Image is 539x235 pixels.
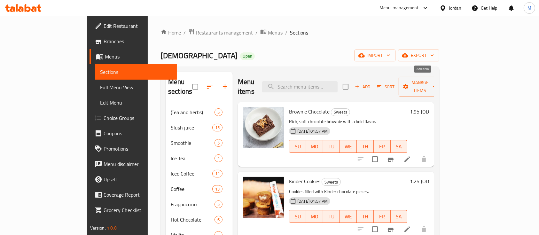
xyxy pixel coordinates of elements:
[202,79,217,94] span: Sort sections
[90,110,177,126] a: Choice Groups
[359,142,371,151] span: TH
[326,212,338,221] span: TU
[289,140,306,153] button: SU
[375,82,396,92] button: Sort
[339,80,352,93] span: Select section
[306,210,323,223] button: MO
[285,29,287,36] li: /
[215,155,222,161] span: 1
[260,28,283,37] a: Menus
[90,187,177,202] a: Coverage Report
[171,170,212,177] div: Iced Coffee
[262,81,338,92] input: search
[376,212,388,221] span: FR
[104,176,172,183] span: Upsell
[215,217,222,223] span: 6
[215,139,223,147] div: items
[323,210,340,223] button: TU
[379,4,419,12] div: Menu-management
[240,53,255,59] span: Open
[100,68,172,76] span: Sections
[292,212,304,221] span: SU
[95,64,177,80] a: Sections
[196,29,253,36] span: Restaurants management
[449,4,461,12] div: Jordan
[289,188,407,196] p: Cookies filled with Kinder chocolate pieces.
[100,99,172,106] span: Edit Menu
[340,140,357,153] button: WE
[243,177,284,218] img: Kinder Cookies
[171,139,215,147] span: Smoothie
[104,37,172,45] span: Branches
[306,140,323,153] button: MO
[357,140,374,153] button: TH
[104,114,172,122] span: Choice Groups
[374,210,391,223] button: FR
[240,52,255,60] div: Open
[215,154,223,162] div: items
[107,224,117,232] span: 1.0.0
[166,166,233,181] div: Iced Coffee11
[95,80,177,95] a: Full Menu View
[322,178,341,186] div: Sweets
[391,140,408,153] button: SA
[188,28,253,37] a: Restaurants management
[416,152,432,167] button: delete
[326,142,338,151] span: TU
[322,178,340,186] span: Sweets
[289,176,320,186] span: Kinder Cookies
[171,154,215,162] span: Ice Tea
[215,201,222,208] span: 5
[166,135,233,151] div: Smoothie5
[403,155,411,163] a: Edit menu item
[213,186,222,192] span: 13
[295,198,330,204] span: [DATE] 01:57 PM
[166,181,233,197] div: Coffee13
[171,185,212,193] span: Coffee
[166,105,233,120] div: (Tea and herbs)5
[171,216,215,223] span: Hot Chocolate
[289,107,330,116] span: Brownie Chocolate
[160,48,238,63] span: [DEMOGRAPHIC_DATA]
[104,145,172,153] span: Promotions
[359,212,371,221] span: TH
[104,22,172,30] span: Edit Restaurant
[184,29,186,36] li: /
[171,108,215,116] span: (Tea and herbs)
[342,142,354,151] span: WE
[215,216,223,223] div: items
[215,109,222,115] span: 5
[352,82,373,92] button: Add
[171,124,212,131] div: Slush juice
[391,210,408,223] button: SA
[215,108,223,116] div: items
[104,129,172,137] span: Coupons
[160,28,439,37] nav: breadcrumb
[90,49,177,64] a: Menus
[243,107,284,148] img: Brownie Chocolate
[104,206,172,214] span: Grocery Checklist
[374,140,391,153] button: FR
[360,51,390,59] span: import
[403,225,411,233] a: Edit menu item
[410,107,429,116] h6: 1.95 JOD
[355,50,395,61] button: import
[90,172,177,187] a: Upsell
[268,29,283,36] span: Menus
[404,79,436,95] span: Manage items
[255,29,258,36] li: /
[410,177,429,186] h6: 1.25 JOD
[166,120,233,135] div: Slush juice15
[171,200,215,208] span: Frappuccino
[340,210,357,223] button: WE
[357,210,374,223] button: TH
[398,50,439,61] button: export
[238,77,254,96] h2: Menu items
[212,170,223,177] div: items
[289,210,306,223] button: SU
[166,197,233,212] div: Frappuccino5
[90,18,177,34] a: Edit Restaurant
